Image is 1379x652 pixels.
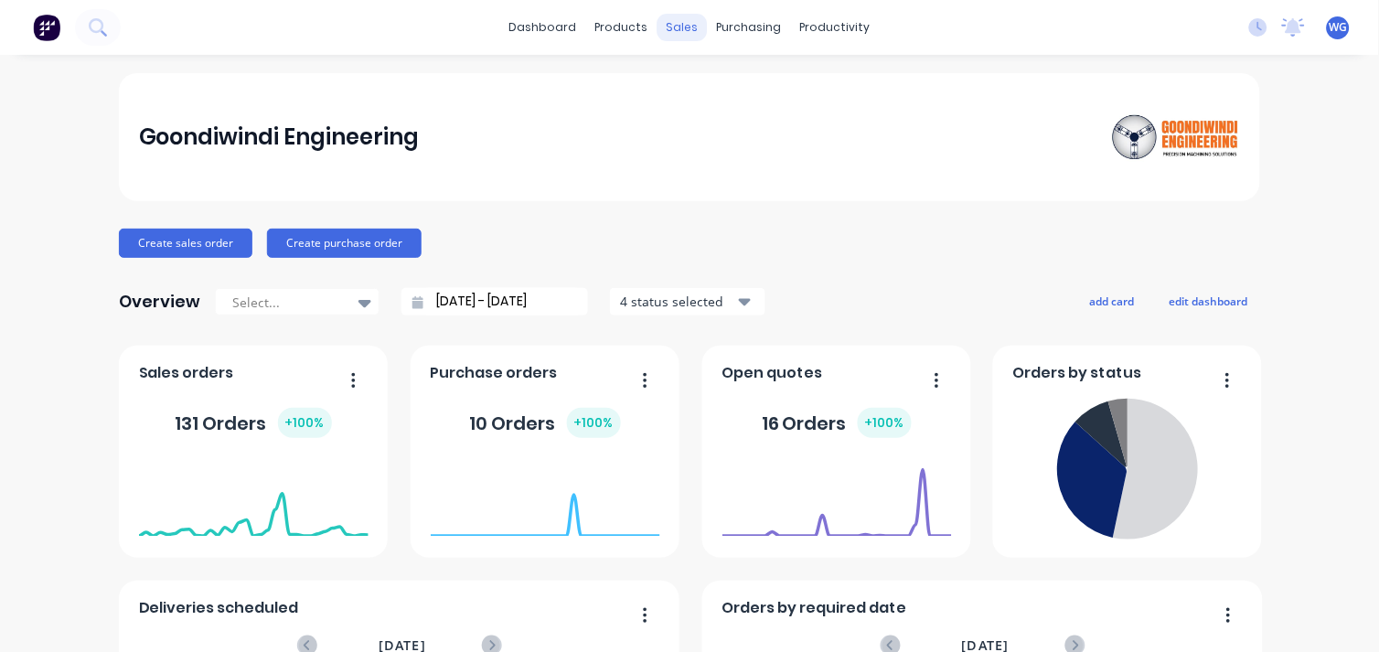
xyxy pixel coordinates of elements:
button: Create purchase order [267,229,422,258]
div: + 100 % [567,408,621,438]
div: + 100 % [278,408,332,438]
div: 16 Orders [762,408,912,438]
button: Create sales order [119,229,252,258]
img: Factory [33,14,60,41]
button: edit dashboard [1158,289,1260,313]
span: WG [1330,19,1348,36]
a: dashboard [500,14,586,41]
div: Goondiwindi Engineering [139,119,420,155]
div: Overview [119,283,200,320]
span: Deliveries scheduled [139,597,299,619]
div: productivity [791,14,880,41]
button: 4 status selected [610,288,765,315]
button: add card [1078,289,1147,313]
div: 4 status selected [620,292,735,311]
div: 131 Orders [176,408,332,438]
div: products [586,14,657,41]
span: Open quotes [722,362,823,384]
div: sales [657,14,708,41]
span: Sales orders [139,362,234,384]
div: purchasing [708,14,791,41]
div: + 100 % [858,408,912,438]
span: Purchase orders [431,362,558,384]
span: Orders by status [1013,362,1142,384]
img: Goondiwindi Engineering [1112,104,1240,170]
div: 10 Orders [470,408,621,438]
